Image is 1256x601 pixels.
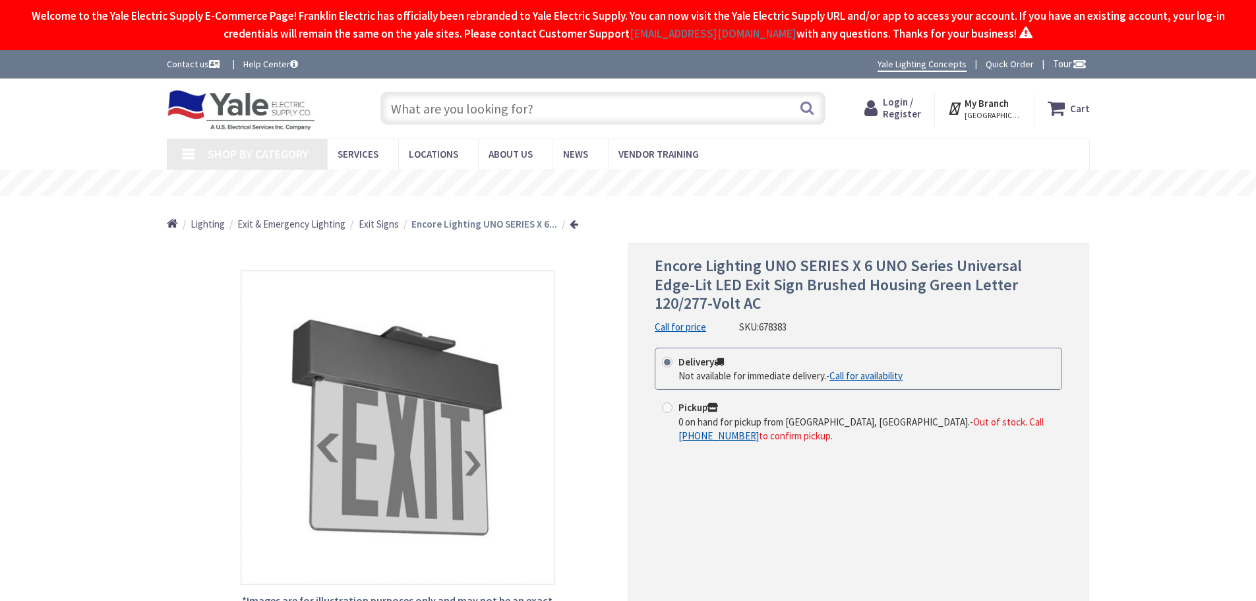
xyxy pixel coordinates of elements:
span: News [563,148,588,160]
span: Shop By Category [208,146,309,162]
span: Tour [1053,57,1087,70]
strong: Pickup [678,401,718,414]
div: SKU: [739,320,787,334]
span: Services [338,148,378,160]
span: Exit & Emergency Lighting [237,218,345,230]
span: Out of stock. Call to confirm pickup. [678,416,1044,442]
span: Login / Register [883,96,921,120]
a: [PHONE_NUMBER] [678,429,759,443]
a: Lighting [191,217,225,231]
span: Not available for immediate delivery. [678,369,826,382]
div: - [678,415,1055,443]
span: 0 on hand for pickup from [GEOGRAPHIC_DATA], [GEOGRAPHIC_DATA]. [678,416,970,428]
img: Yale Electric Supply Co. [167,90,316,131]
span: Exit Signs [359,218,399,230]
div: - [678,369,903,383]
input: What are you looking for? [380,92,825,125]
span: About Us [489,148,533,160]
span: Locations [409,148,458,160]
strong: Delivery [678,356,724,368]
strong: My Branch [965,97,1009,110]
span: Lighting [191,218,225,230]
span: 678383 [759,321,787,333]
strong: Encore Lighting UNO SERIES X 6... [411,218,557,230]
span: [GEOGRAPHIC_DATA], [GEOGRAPHIC_DATA] [965,110,1021,121]
a: Call for price [655,320,706,334]
div: My Branch [GEOGRAPHIC_DATA], [GEOGRAPHIC_DATA] [947,96,1021,120]
a: Exit Signs [359,217,399,231]
img: Encore Lighting UNO SERIES X 6 UNO Series Universal Edge-Lit LED Exit Sign Brushed Housing Green ... [241,270,554,585]
a: Cart [1048,96,1090,120]
a: Help Center [243,57,298,71]
a: Quick Order [986,57,1034,71]
strong: Cart [1070,96,1090,120]
a: Yale Lighting Concepts [878,57,967,72]
a: Call for availability [829,369,903,383]
a: Exit & Emergency Lighting [237,217,345,231]
span: Encore Lighting UNO SERIES X 6 UNO Series Universal Edge-Lit LED Exit Sign Brushed Housing Green ... [655,255,1022,314]
span: Vendor Training [618,148,699,160]
a: Login / Register [864,96,921,120]
span: Welcome to the Yale Electric Supply E-Commerce Page! Franklin Electric has officially been rebran... [32,9,1225,41]
a: [EMAIL_ADDRESS][DOMAIN_NAME] [630,25,796,43]
a: Contact us [167,57,222,71]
